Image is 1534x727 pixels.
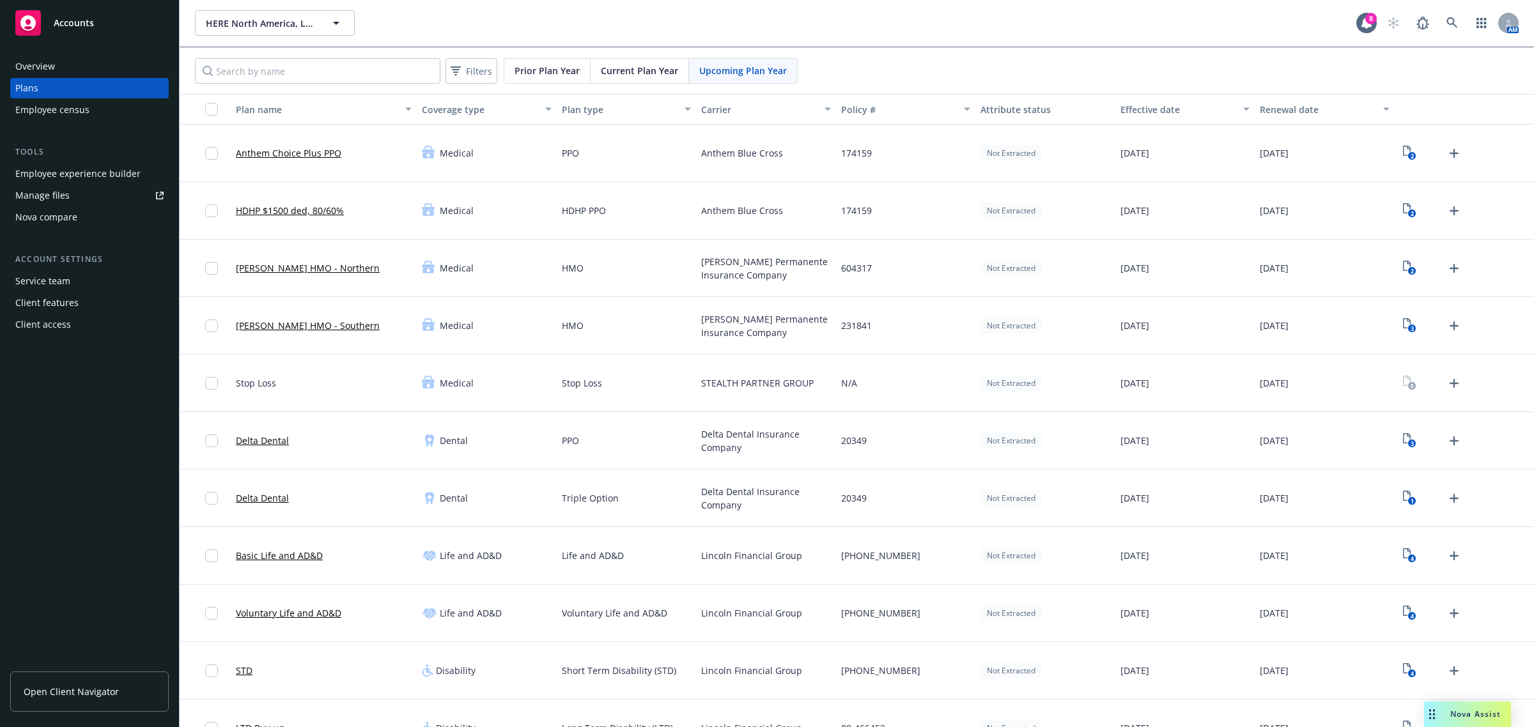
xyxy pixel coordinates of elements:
span: [DATE] [1120,549,1149,562]
div: Overview [15,56,55,77]
span: [DATE] [1120,434,1149,447]
span: 20349 [841,434,867,447]
div: Coverage type [422,103,537,116]
div: 8 [1365,13,1377,24]
span: [DATE] [1260,319,1289,332]
span: Short Term Disability (STD) [562,664,676,677]
span: [DATE] [1260,434,1289,447]
div: Not Extracted [980,605,1042,621]
text: 2 [1411,152,1414,160]
span: Medical [440,204,474,217]
div: Effective date [1120,103,1236,116]
input: Toggle Row Selected [205,549,218,562]
a: Employee census [10,100,169,120]
a: STD [236,664,252,677]
span: Filters [448,62,495,80]
span: [DATE] [1120,319,1149,332]
span: [DATE] [1260,146,1289,160]
span: Accounts [54,18,94,28]
div: Tools [10,146,169,158]
span: Life and AD&D [562,549,624,562]
span: Dental [440,491,468,505]
button: Attribute status [975,94,1115,125]
div: Carrier [701,103,816,116]
div: Plan name [236,103,398,116]
span: [DATE] [1120,261,1149,275]
span: [DATE] [1120,376,1149,390]
span: [DATE] [1120,491,1149,505]
text: 4 [1411,670,1414,678]
a: View Plan Documents [1400,603,1420,624]
text: 2 [1411,210,1414,218]
a: Overview [10,56,169,77]
span: 174159 [841,146,872,160]
a: View Plan Documents [1400,201,1420,221]
text: 2 [1411,267,1414,275]
span: Life and AD&D [440,606,502,620]
button: Carrier [696,94,835,125]
span: Current Plan Year [601,64,678,77]
a: Search [1439,10,1465,36]
a: Client features [10,293,169,313]
a: Manage files [10,185,169,206]
a: View Plan Documents [1400,661,1420,681]
button: Renewal date [1255,94,1394,125]
text: 3 [1411,440,1414,448]
span: PPO [562,146,579,160]
input: Toggle Row Selected [205,147,218,160]
a: Client access [10,314,169,335]
a: Upload Plan Documents [1444,373,1464,394]
input: Select all [205,103,218,116]
span: Medical [440,146,474,160]
div: Attribute status [980,103,1110,116]
span: Disability [436,664,476,677]
span: [DATE] [1120,664,1149,677]
a: View Plan Documents [1400,143,1420,164]
button: Plan type [557,94,696,125]
div: Policy # [841,103,956,116]
span: HDHP PPO [562,204,606,217]
button: Policy # [836,94,975,125]
a: Upload Plan Documents [1444,201,1464,221]
span: [DATE] [1260,606,1289,620]
span: 231841 [841,319,872,332]
a: Upload Plan Documents [1444,143,1464,164]
span: Lincoln Financial Group [701,606,802,620]
button: Nova Assist [1424,701,1511,727]
span: Triple Option [562,491,619,505]
span: Medical [440,261,474,275]
input: Toggle Row Selected [205,319,218,332]
div: Employee experience builder [15,164,141,184]
span: STEALTH PARTNER GROUP [701,376,814,390]
span: [DATE] [1120,606,1149,620]
a: View Plan Documents [1400,373,1420,394]
div: Client access [15,314,71,335]
span: Dental [440,434,468,447]
span: Filters [466,65,492,78]
div: Plan type [562,103,677,116]
span: [PHONE_NUMBER] [841,606,920,620]
a: Upload Plan Documents [1444,431,1464,451]
a: View Plan Documents [1400,431,1420,451]
span: Open Client Navigator [24,685,119,698]
span: Lincoln Financial Group [701,549,802,562]
div: Drag to move [1424,701,1440,727]
div: Not Extracted [980,145,1042,161]
a: Accounts [10,5,169,41]
input: Toggle Row Selected [205,204,218,217]
button: Filters [445,58,497,84]
span: HMO [562,319,584,332]
span: Voluntary Life and AD&D [562,606,667,620]
a: Start snowing [1381,10,1406,36]
a: Report a Bug [1410,10,1436,36]
div: Not Extracted [980,375,1042,391]
div: Manage files [15,185,70,206]
a: View Plan Documents [1400,488,1420,509]
a: Basic Life and AD&D [236,549,323,562]
a: Nova compare [10,207,169,227]
span: [DATE] [1260,376,1289,390]
text: 1 [1411,497,1414,505]
div: Not Extracted [980,490,1042,506]
button: HERE North America, LLC [195,10,355,36]
span: [DATE] [1260,261,1289,275]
